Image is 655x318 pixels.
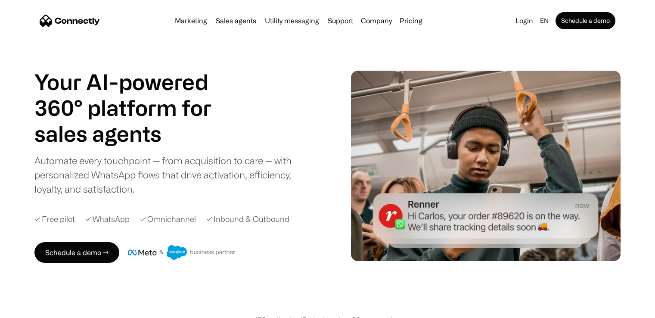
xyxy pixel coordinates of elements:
h1: Your AI-powered 360° platform for [34,69,233,121]
div: en [537,15,554,27]
div: en [540,15,549,27]
aside: Language selected: English [9,302,52,315]
div: Company [361,15,392,27]
a: Utility messaging [261,17,323,24]
div: ✓ Omnichannel [140,213,196,225]
ul: Language list [17,303,52,315]
div: ✓ Free pilot [34,213,75,225]
a: Login [512,15,537,27]
a: Pricing [396,17,426,24]
div: Company [358,15,394,27]
a: home [40,14,100,27]
div: 1 of 4 [34,121,233,147]
div: Automate every touchpoint — from acquisition to care — with personalized WhatsApp flows that driv... [34,153,306,196]
a: Schedule a demo [556,12,615,29]
div: carousel [34,121,233,147]
h1: sales agents [34,121,233,147]
div: ✓ Inbound & Outbound [206,213,289,225]
div: ✓ WhatsApp [85,213,130,225]
a: Support [324,17,357,24]
img: Meta and Salesforce business partner badge. [128,245,236,260]
a: Sales agents [212,17,260,24]
a: Marketing [171,17,211,24]
a: Schedule a demo → [34,242,119,263]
